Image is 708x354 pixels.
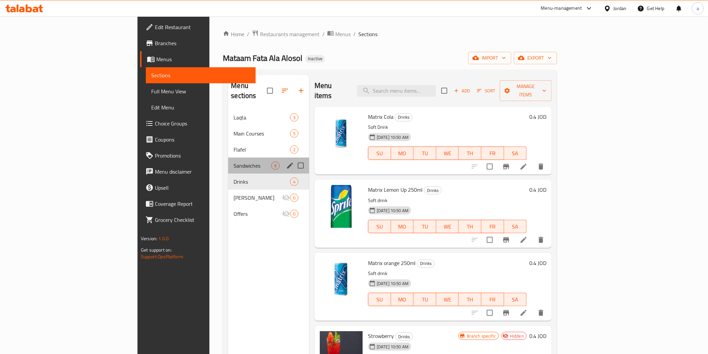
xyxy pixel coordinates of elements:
[484,295,502,304] span: FR
[290,130,298,137] span: 5
[155,136,250,144] span: Coupons
[498,305,514,321] button: Branch-specific-item
[395,113,413,121] div: Drinks
[305,55,325,63] div: Inactive
[290,179,298,185] span: 4
[481,220,504,233] button: FR
[484,149,502,158] span: FR
[459,293,481,306] button: TH
[155,119,250,127] span: Choice Groups
[234,113,290,121] span: Laqta
[424,186,442,194] div: Drinks
[529,258,546,268] h6: 0.4 JOD
[353,30,356,38] li: /
[358,30,377,38] span: Sections
[228,174,309,190] div: Drinks4
[290,210,298,218] div: items
[357,85,436,97] input: search
[290,129,298,138] div: items
[483,306,497,320] span: Select to update
[140,148,256,164] a: Promotions
[234,162,271,170] span: Sandwiches
[541,4,582,12] div: Menu-management
[473,86,500,96] span: Sort items
[520,309,528,317] a: Edit menu item
[439,222,456,232] span: WE
[481,293,504,306] button: FR
[234,178,290,186] span: Drinks
[228,158,309,174] div: Sandwiches6edit
[424,187,441,194] span: Drinks
[437,84,451,98] span: Select section
[414,220,436,233] button: TU
[481,147,504,160] button: FR
[395,333,413,341] span: Drinks
[290,194,298,202] div: items
[228,142,309,158] div: Flafel2
[228,107,309,225] nav: Menu sections
[371,295,388,304] span: SU
[484,222,502,232] span: FR
[394,222,411,232] span: MO
[252,30,320,38] a: Restaurants management
[461,149,479,158] span: TH
[320,185,363,228] img: Matrix Lemon Up 250ml
[290,114,298,121] span: 3
[140,51,256,67] a: Menus
[335,30,351,38] span: Menus
[234,194,282,202] div: Dora kasat
[151,71,250,79] span: Sections
[263,84,277,98] span: Select all sections
[155,184,250,192] span: Upsell
[228,206,309,222] div: Offers0
[414,147,436,160] button: TU
[533,159,549,175] button: delete
[507,222,524,232] span: SA
[320,112,363,155] img: Matrix Cola
[368,123,527,131] p: Soft Drink
[155,168,250,176] span: Menu disclaimer
[290,113,298,121] div: items
[368,112,393,122] span: Matrix Cola
[223,51,302,66] span: Mataam Fata Ala Alosol
[529,112,546,121] h6: 0.4 JOD
[414,293,436,306] button: TU
[368,185,423,195] span: Matrix Lemon Up 250ml
[464,333,499,339] span: Branch specific
[697,5,699,12] span: a
[146,67,256,83] a: Sections
[533,305,549,321] button: delete
[507,149,524,158] span: SA
[507,295,524,304] span: SA
[146,99,256,115] a: Edit Menu
[498,159,514,175] button: Branch-specific-item
[391,293,414,306] button: MO
[141,234,157,243] span: Version:
[504,220,527,233] button: SA
[371,222,388,232] span: SU
[290,178,298,186] div: items
[146,83,256,99] a: Full Menu View
[374,280,411,287] span: [DATE] 10:50 AM
[141,246,172,254] span: Get support on:
[483,233,497,247] span: Select to update
[395,333,413,341] div: Drinks
[155,200,250,208] span: Coverage Report
[282,210,290,218] svg: Inactive section
[368,196,527,205] p: Soft drink
[290,211,298,217] span: 0
[140,131,256,148] a: Coupons
[529,331,546,341] h6: 0.4 JOD
[514,52,557,64] button: export
[459,147,481,160] button: TH
[151,103,250,111] span: Edit Menu
[272,163,279,169] span: 6
[140,180,256,196] a: Upsell
[234,210,282,218] span: Offers
[234,146,290,154] span: Flafel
